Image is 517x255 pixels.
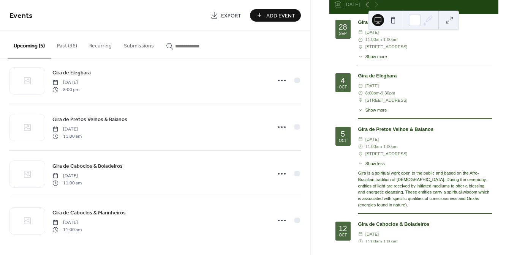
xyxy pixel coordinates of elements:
span: - [382,143,383,150]
div: Oct [339,139,347,143]
div: Oct [339,233,347,237]
span: Add Event [266,12,295,20]
button: Upcoming (5) [8,31,51,58]
button: ​Show more [358,54,387,60]
button: Submissions [118,31,160,58]
span: [STREET_ADDRESS] [365,43,408,50]
span: [DATE] [365,29,379,36]
a: Gira de Pretos Velhos & Baianos [52,115,127,124]
span: [DATE] [365,136,379,143]
span: [DATE] [365,82,379,90]
div: ​ [358,29,363,36]
span: - [382,238,383,245]
div: 4 [341,77,345,84]
div: Gira is a spiritual work open to the public and based on the Afro-Brazilian tradition of [DEMOGRA... [358,170,492,208]
span: [STREET_ADDRESS] [365,97,408,104]
a: Gira de Caboclos & Marinheiros [52,208,126,217]
span: 1:00pm [383,143,397,150]
button: Recurring [83,31,118,58]
span: [DATE] [52,79,79,86]
button: ​Show more [358,107,387,113]
span: [DATE] [52,173,82,179]
span: 1:00pm [383,238,397,245]
div: ​ [358,150,363,157]
span: [DATE] [365,231,379,238]
div: Sep [339,32,347,36]
div: ​ [358,238,363,245]
span: Export [221,12,241,20]
span: [STREET_ADDRESS] [365,150,408,157]
span: Gira de Elegbara [52,69,91,77]
span: 11:00am [365,143,382,150]
div: Gira de Elegbara [358,72,492,79]
div: ​ [358,36,363,43]
button: Past (36) [51,31,83,58]
div: ​ [358,231,363,238]
span: 11:00am [365,238,382,245]
button: ​Show less [358,161,385,167]
span: 8:00 pm [52,86,79,93]
div: ​ [358,161,363,167]
span: Gira de Caboclos & Marinheiros [52,209,126,217]
span: 9:30pm [381,90,395,97]
div: ​ [358,97,363,104]
span: [DATE] [52,126,82,133]
a: Gira de Caboclos & Boiadeiros [52,162,123,170]
button: Add Event [250,9,301,22]
div: 12 [338,225,347,232]
div: Oct [339,85,347,89]
span: 11:00 am [52,179,82,186]
a: Gira de Elegbara [52,68,91,77]
span: Show more [365,54,387,60]
span: Show less [365,161,385,167]
div: ​ [358,90,363,97]
span: 1:00pm [383,36,397,43]
div: ​ [358,82,363,90]
div: ​ [358,54,363,60]
div: ​ [358,107,363,113]
div: Gira de Caboclos & Boiadeiros [358,220,492,228]
div: Gira de Pretos Velhos & Baianos [358,126,492,133]
span: - [379,90,381,97]
span: 11:00am [365,36,382,43]
div: 28 [338,23,347,31]
div: ​ [358,136,363,143]
span: 11:00 am [52,133,82,140]
span: Show more [365,107,387,113]
span: [DATE] [52,219,82,226]
div: ​ [358,43,363,50]
span: - [382,36,383,43]
div: Gira de Caboclos & Crianças [358,19,492,26]
span: Events [9,8,33,23]
div: ​ [358,143,363,150]
span: Gira de Pretos Velhos & Baianos [52,116,127,124]
span: 11:00 am [52,226,82,233]
span: 8:00pm [365,90,379,97]
div: 5 [341,130,345,138]
a: Export [205,9,247,22]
